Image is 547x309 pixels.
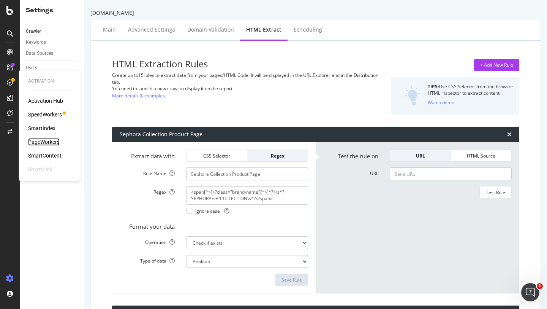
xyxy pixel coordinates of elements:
[26,27,79,35] a: Crawler
[112,72,379,85] div: Create up to 15 rules to extract data from your pages/HTML Code. It will be displayed in the URL ...
[486,189,505,196] div: Test Rule
[428,83,439,90] strong: TIPS:
[294,26,322,33] div: Scheduling
[26,38,46,46] div: Keywords
[114,167,180,177] label: Rule Name
[390,167,512,180] input: Set a URL
[26,64,37,72] div: Users
[28,152,62,159] a: SmartContent
[26,27,41,35] div: Crawler
[428,96,454,108] button: Watch demo
[507,131,512,137] div: times
[112,92,166,100] a: More details & examples.
[90,9,541,17] div: [DOMAIN_NAME]
[390,150,451,162] button: URL
[318,150,384,160] label: Test the rule on
[521,283,539,301] iframe: Intercom live chat
[479,186,512,198] button: Test Rule
[186,186,308,204] textarea: <span[^>]+?class="brand-name"[^>]*?>\s*?SEPHORA\s+?COLLECTION\s*?</span>
[186,150,247,162] button: CSS Selector
[28,97,63,105] a: Activation Hub
[396,153,444,159] div: URL
[428,99,454,106] div: Watch demo
[480,62,513,68] div: + Add New Rule
[246,26,281,33] div: HTML Extract
[187,26,234,33] div: Domain Validation
[103,26,116,33] div: Main
[474,59,519,71] button: + Add New Rule
[26,64,79,72] a: Users
[195,208,229,214] span: Ignore case
[405,86,421,106] img: DZQOUYU0WpgAAAAASUVORK5CYII=
[193,153,241,159] div: CSS Selector
[28,124,55,132] a: SmartIndex
[26,38,79,46] a: Keywords
[28,166,52,173] div: SmartLink
[26,49,79,57] a: Data Sources
[428,83,513,90] div: Use CSS Selector from the browser
[28,138,60,146] a: PageWorkers
[253,153,302,159] div: Regex
[537,283,543,289] span: 1
[114,255,180,264] label: Type of data
[26,49,53,57] div: Data Sources
[28,111,62,118] a: SpeedWorkers
[318,167,384,177] label: URL
[281,277,302,283] div: Save Rule
[112,59,379,69] h3: HTML Extraction Rules
[247,150,308,162] button: Regex
[275,274,308,286] button: Save Rule
[28,78,71,84] div: Activation
[428,90,513,96] div: HTML inspector to extract content.
[26,6,78,15] div: Settings
[120,131,202,138] div: Sephora Collection Product Page
[128,26,175,33] div: Advanced Settings
[114,186,180,195] label: Regex
[114,220,180,231] label: Format your data
[457,153,505,159] div: HTML Source
[186,167,308,180] input: Provide a name
[114,150,180,160] label: Extract data with
[114,236,180,245] label: Operation
[112,85,379,92] div: You need to launch a new crawl to display it on the report.
[451,150,512,162] button: HTML Source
